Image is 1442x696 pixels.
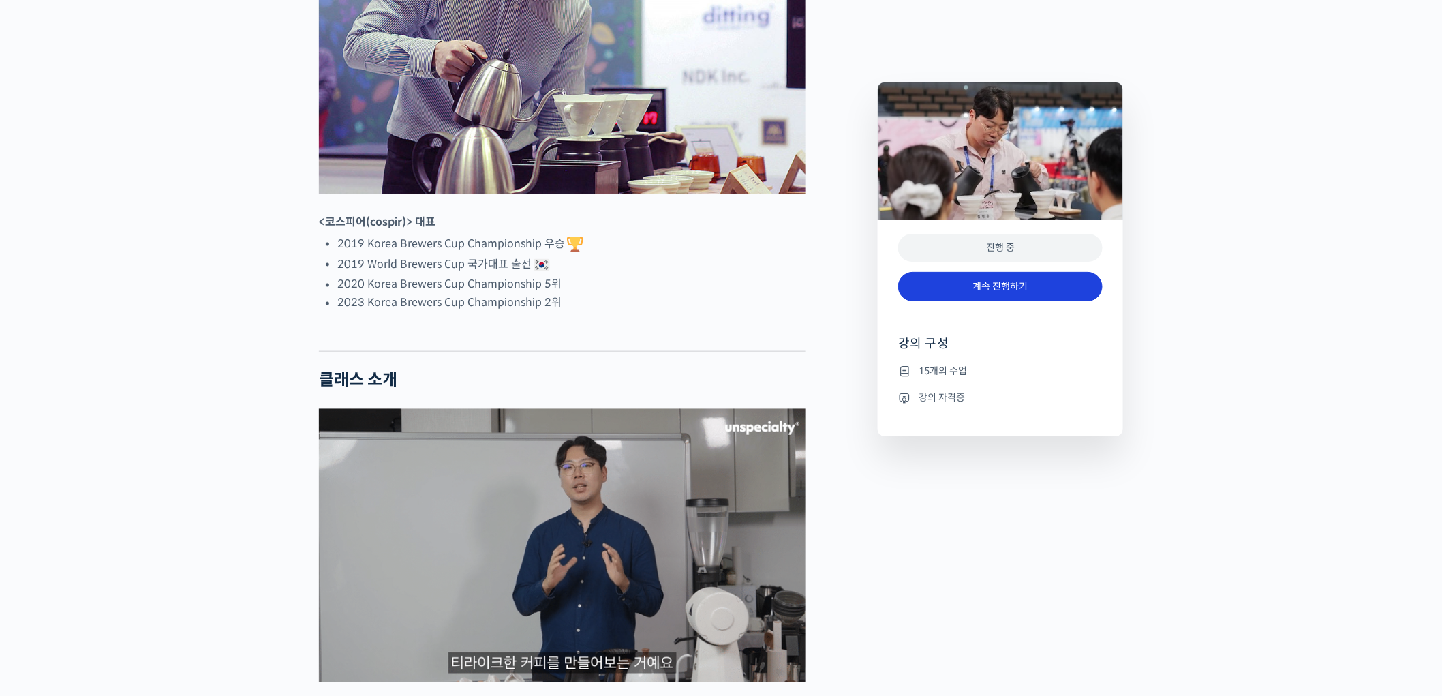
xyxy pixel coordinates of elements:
li: 2020 Korea Brewers Cup Championship 5위 [337,275,806,294]
li: 15개의 수업 [898,363,1103,379]
li: 2019 Korea Brewers Cup Championship 우승 [337,234,806,255]
div: 진행 중 [898,234,1103,262]
li: 강의 자격증 [898,389,1103,406]
span: 홈 [43,453,51,464]
a: 홈 [4,432,90,466]
img: 🏆 [567,237,583,253]
li: 2019 World Brewers Cup 국가대표 출전 [337,255,806,275]
img: 🇰🇷 [534,257,550,273]
a: 설정 [176,432,262,466]
h2: 클래스 소개 [319,371,806,391]
span: 설정 [211,453,227,464]
a: 계속 진행하기 [898,272,1103,301]
span: 대화 [125,453,141,464]
a: 대화 [90,432,176,466]
strong: <코스피어(cospir)> 대표 [319,215,435,229]
li: 2023 Korea Brewers Cup Championship 2위 [337,294,806,312]
h4: 강의 구성 [898,335,1103,363]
